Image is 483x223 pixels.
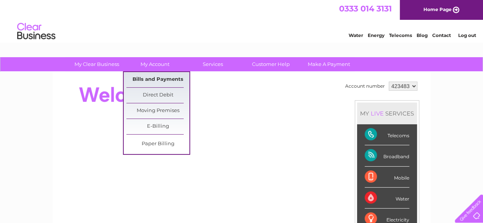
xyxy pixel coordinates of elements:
a: Paper Billing [126,136,189,152]
a: My Account [123,57,186,71]
a: Water [349,32,363,38]
div: Water [365,188,409,209]
a: My Clear Business [65,57,128,71]
div: MY SERVICES [357,103,417,124]
a: Bills and Payments [126,72,189,87]
div: Mobile [365,167,409,188]
a: Customer Help [239,57,302,71]
a: Make A Payment [297,57,360,71]
img: logo.png [17,20,56,43]
div: Telecoms [365,124,409,145]
a: Telecoms [389,32,412,38]
a: Energy [368,32,384,38]
a: Blog [417,32,428,38]
a: Direct Debit [126,88,189,103]
a: E-Billing [126,119,189,134]
a: Moving Premises [126,103,189,119]
a: 0333 014 3131 [339,4,392,13]
div: LIVE [369,110,385,117]
a: Services [181,57,244,71]
a: Contact [432,32,451,38]
div: Clear Business is a trading name of Verastar Limited (registered in [GEOGRAPHIC_DATA] No. 3667643... [61,4,422,37]
td: Account number [343,80,387,93]
a: Log out [458,32,476,38]
div: Broadband [365,145,409,166]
